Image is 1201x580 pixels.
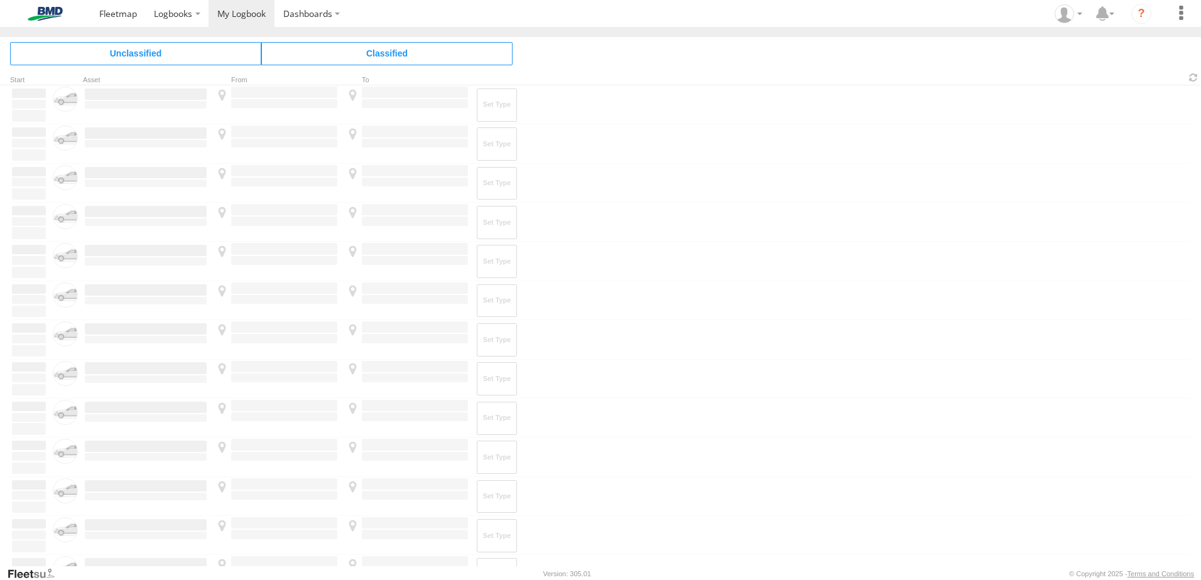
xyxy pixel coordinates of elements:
[10,42,261,65] span: Click to view Unclassified Trips
[261,42,513,65] span: Click to view Classified Trips
[1128,570,1194,577] a: Terms and Conditions
[1069,570,1194,577] div: © Copyright 2025 -
[7,567,65,580] a: Visit our Website
[344,77,470,83] div: To
[1131,4,1151,24] i: ?
[83,77,209,83] div: Asset
[1050,4,1087,23] div: Asten Pickard
[214,77,339,83] div: From
[10,77,48,83] div: Click to Sort
[1186,72,1201,83] span: Refresh
[13,7,78,21] img: bmd-logo.svg
[543,570,591,577] div: Version: 305.01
